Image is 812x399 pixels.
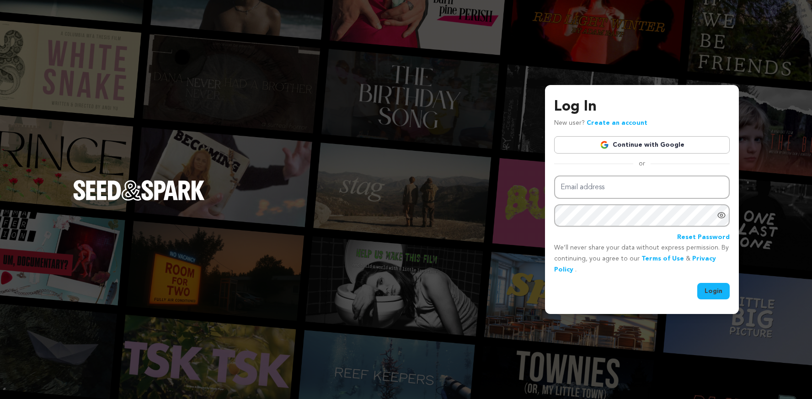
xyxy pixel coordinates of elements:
button: Login [697,283,730,299]
span: or [633,159,651,168]
img: Google logo [600,140,609,149]
img: Seed&Spark Logo [73,180,205,200]
a: Privacy Policy [554,255,716,273]
p: We’ll never share your data without express permission. By continuing, you agree to our & . [554,243,730,275]
a: Terms of Use [641,255,684,262]
a: Seed&Spark Homepage [73,180,205,218]
a: Reset Password [677,232,730,243]
a: Continue with Google [554,136,730,154]
a: Create an account [587,120,647,126]
p: New user? [554,118,647,129]
input: Email address [554,176,730,199]
a: Show password as plain text. Warning: this will display your password on the screen. [717,211,726,220]
h3: Log In [554,96,730,118]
